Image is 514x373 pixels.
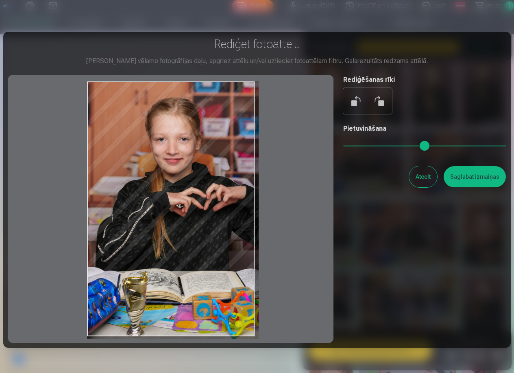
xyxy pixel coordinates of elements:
[8,37,506,51] h3: Rediģēt fotoattēlu
[444,166,506,187] button: Saglabāt izmaiņas
[409,166,437,187] button: Atcelt
[343,124,506,134] h5: Pietuvināšana
[343,75,506,85] h5: Rediģēšanas rīki
[8,56,506,66] div: [PERSON_NAME] vēlamo fotogrāfijas daļu, apgriez attēlu un/vai uzlieciet fotoattēlam filtru. Galar...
